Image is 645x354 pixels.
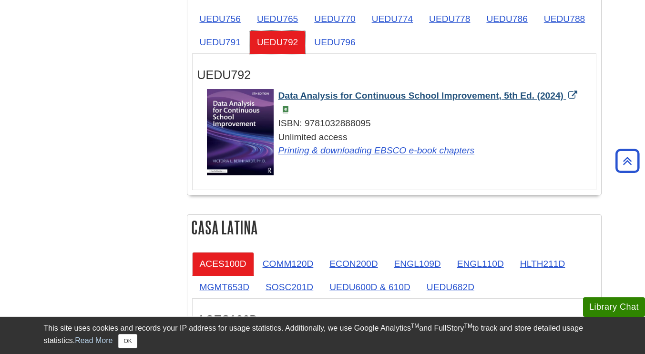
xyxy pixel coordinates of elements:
h3: ACES100D [197,313,591,327]
a: Read More [75,336,113,344]
a: MGMT653D [192,275,257,299]
a: SOSC201D [258,275,321,299]
img: e-Book [282,106,289,113]
a: Back to Top [612,154,643,167]
h3: UEDU792 [197,68,591,82]
span: Data Analysis for Continuous School Improvement, 5th Ed. (2024) [278,91,563,101]
a: UEDU786 [479,7,535,30]
a: COMM120D [255,252,321,275]
a: UEDU770 [307,7,363,30]
div: Unlimited access [207,131,591,158]
a: UEDU788 [536,7,593,30]
div: ISBN: 9781032888095 [207,117,591,131]
img: Cover Art [207,89,274,175]
sup: TM [411,323,419,329]
a: UEDU765 [249,7,306,30]
a: ECON200D [322,252,385,275]
a: UEDU756 [192,7,248,30]
button: Close [118,334,137,348]
a: ACES100D [192,252,254,275]
a: UEDU791 [192,30,248,54]
a: UEDU792 [249,30,306,54]
sup: TM [464,323,472,329]
a: Link opens in new window [278,145,475,155]
a: Link opens in new window [278,91,580,101]
a: ENGL110D [450,252,512,275]
a: UEDU682D [419,275,482,299]
a: ENGL109D [387,252,449,275]
h2: Casa Latina [187,215,601,240]
a: HLTH211D [512,252,573,275]
button: Library Chat [583,297,645,317]
a: UEDU796 [307,30,363,54]
div: This site uses cookies and records your IP address for usage statistics. Additionally, we use Goo... [44,323,602,348]
a: UEDU600D & 610D [322,275,418,299]
a: UEDU774 [364,7,420,30]
a: UEDU778 [421,7,478,30]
